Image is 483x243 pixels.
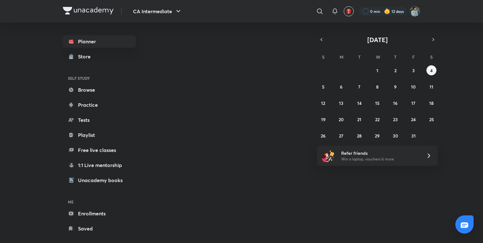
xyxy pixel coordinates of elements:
[358,84,360,90] abbr: October 7, 2025
[430,54,433,60] abbr: Saturday
[393,133,398,139] abbr: October 30, 2025
[390,131,400,141] button: October 30, 2025
[344,6,354,16] button: avatar
[372,131,382,141] button: October 29, 2025
[63,35,136,48] a: Planner
[390,82,400,92] button: October 9, 2025
[390,65,400,75] button: October 2, 2025
[63,144,136,156] a: Free live classes
[336,131,346,141] button: October 27, 2025
[408,131,419,141] button: October 31, 2025
[367,35,388,44] span: [DATE]
[63,129,136,141] a: Playlist
[354,98,364,108] button: October 14, 2025
[129,5,186,18] button: CA Intermediate
[322,149,335,162] img: referral
[375,116,380,122] abbr: October 22, 2025
[318,114,328,124] button: October 19, 2025
[411,84,416,90] abbr: October 10, 2025
[412,67,415,73] abbr: October 3, 2025
[318,131,328,141] button: October 26, 2025
[375,100,380,106] abbr: October 15, 2025
[63,197,136,207] h6: ME
[372,65,382,75] button: October 1, 2025
[321,133,325,139] abbr: October 26, 2025
[372,82,382,92] button: October 8, 2025
[357,100,362,106] abbr: October 14, 2025
[390,98,400,108] button: October 16, 2025
[408,98,419,108] button: October 17, 2025
[78,53,94,60] div: Store
[326,35,429,44] button: [DATE]
[394,54,397,60] abbr: Thursday
[341,150,419,156] h6: Refer friends
[321,116,325,122] abbr: October 19, 2025
[430,84,433,90] abbr: October 11, 2025
[408,65,419,75] button: October 3, 2025
[357,116,361,122] abbr: October 21, 2025
[411,100,415,106] abbr: October 17, 2025
[429,116,434,122] abbr: October 25, 2025
[357,133,362,139] abbr: October 28, 2025
[341,156,419,162] p: Win a laptop, vouchers & more
[63,7,114,16] a: Company Logo
[318,82,328,92] button: October 5, 2025
[426,98,436,108] button: October 18, 2025
[339,116,344,122] abbr: October 20, 2025
[426,114,436,124] button: October 25, 2025
[393,116,398,122] abbr: October 23, 2025
[376,84,379,90] abbr: October 8, 2025
[372,98,382,108] button: October 15, 2025
[322,54,325,60] abbr: Sunday
[318,98,328,108] button: October 12, 2025
[409,6,420,17] img: Santosh Kumar Thakur
[429,100,434,106] abbr: October 18, 2025
[384,8,390,14] img: streak
[346,8,352,14] img: avatar
[390,114,400,124] button: October 23, 2025
[322,84,325,90] abbr: October 5, 2025
[354,82,364,92] button: October 7, 2025
[426,65,436,75] button: October 4, 2025
[339,100,343,106] abbr: October 13, 2025
[63,50,136,63] a: Store
[408,114,419,124] button: October 24, 2025
[336,98,346,108] button: October 13, 2025
[376,54,380,60] abbr: Wednesday
[376,67,378,73] abbr: October 1, 2025
[393,100,397,106] abbr: October 16, 2025
[394,84,397,90] abbr: October 9, 2025
[63,222,136,235] a: Saved
[340,54,343,60] abbr: Monday
[336,114,346,124] button: October 20, 2025
[411,116,416,122] abbr: October 24, 2025
[63,114,136,126] a: Tests
[321,100,325,106] abbr: October 12, 2025
[408,82,419,92] button: October 10, 2025
[63,7,114,14] img: Company Logo
[63,84,136,96] a: Browse
[336,82,346,92] button: October 6, 2025
[63,73,136,84] h6: SELF STUDY
[375,133,380,139] abbr: October 29, 2025
[63,159,136,171] a: 1:1 Live mentorship
[358,54,361,60] abbr: Tuesday
[354,131,364,141] button: October 28, 2025
[372,114,382,124] button: October 22, 2025
[412,54,415,60] abbr: Friday
[63,99,136,111] a: Practice
[354,114,364,124] button: October 21, 2025
[411,133,416,139] abbr: October 31, 2025
[426,82,436,92] button: October 11, 2025
[63,207,136,220] a: Enrollments
[340,84,342,90] abbr: October 6, 2025
[339,133,343,139] abbr: October 27, 2025
[63,174,136,186] a: Unacademy books
[394,67,397,73] abbr: October 2, 2025
[430,67,433,73] abbr: October 4, 2025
